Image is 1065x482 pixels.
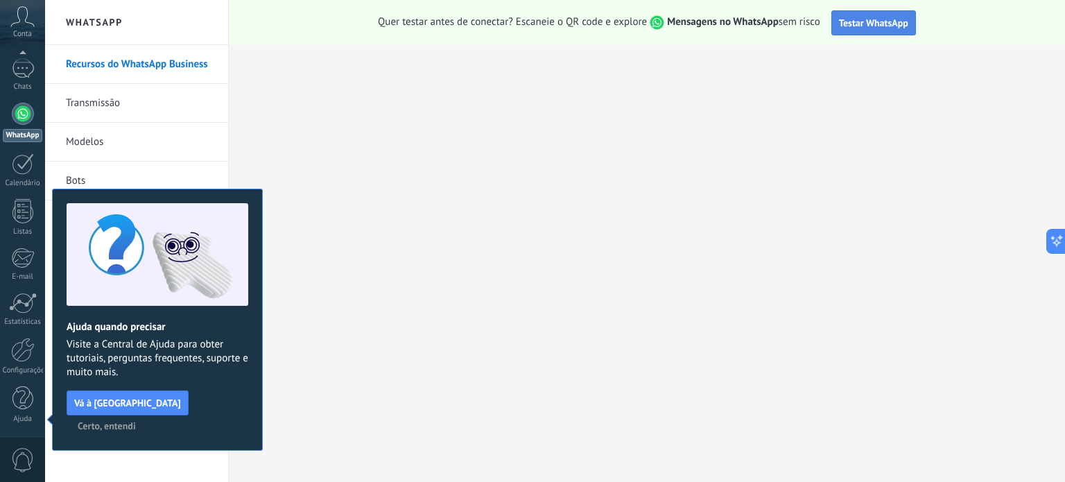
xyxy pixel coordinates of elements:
strong: Mensagens no WhatsApp [667,15,779,28]
div: WhatsApp [3,129,42,142]
h2: Ajuda quando precisar [67,320,248,334]
span: Vá à [GEOGRAPHIC_DATA] [74,398,181,408]
div: Calendário [3,179,43,188]
span: Quer testar antes de conectar? Escaneie o QR code e explore sem risco [378,15,820,30]
span: Testar WhatsApp [839,17,908,29]
li: Modelos [45,123,228,162]
div: Ajuda [3,415,43,424]
a: Recursos do WhatsApp Business [66,45,214,84]
div: Listas [3,227,43,236]
li: Recursos do WhatsApp Business [45,45,228,84]
a: Bots [66,162,214,200]
div: Configurações [3,366,43,375]
li: Transmissão [45,84,228,123]
span: Certo, entendi [78,421,136,431]
span: Visite a Central de Ajuda para obter tutoriais, perguntas frequentes, suporte e muito mais. [67,338,248,379]
button: Vá à [GEOGRAPHIC_DATA] [67,390,189,415]
div: Chats [3,83,43,92]
a: Transmissão [66,84,214,123]
a: Modelos [66,123,214,162]
li: Bots [45,162,228,200]
div: E-mail [3,273,43,282]
span: Conta [13,30,32,39]
button: Testar WhatsApp [831,10,916,35]
button: Certo, entendi [71,415,142,436]
div: Estatísticas [3,318,43,327]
